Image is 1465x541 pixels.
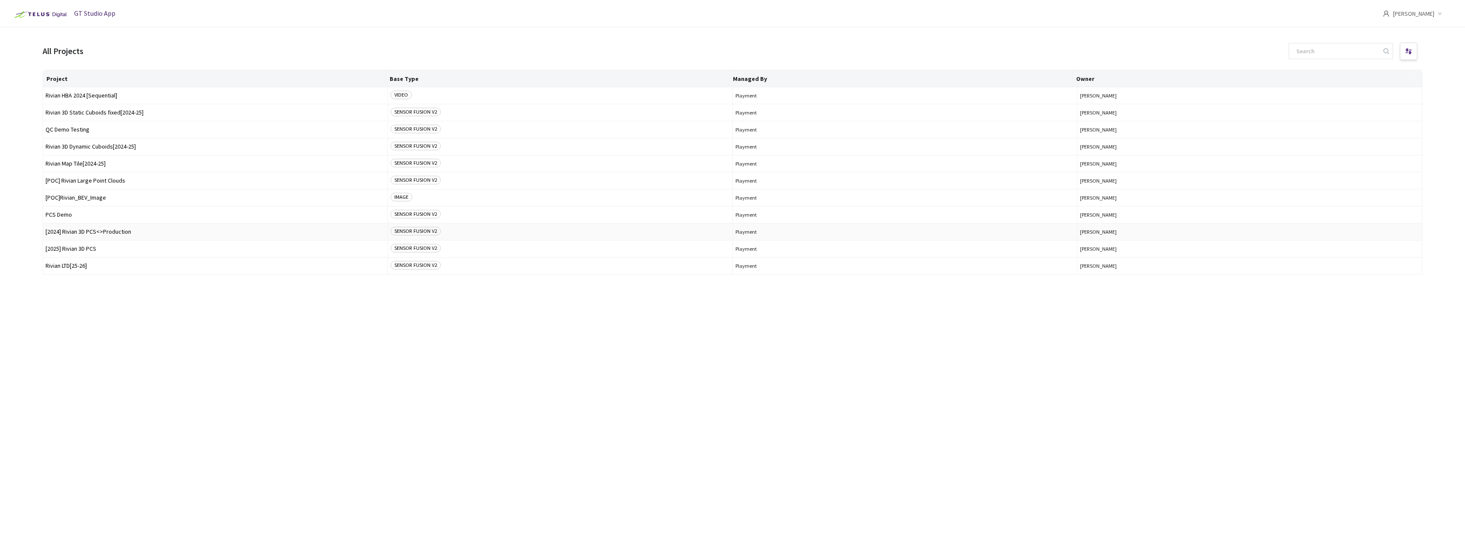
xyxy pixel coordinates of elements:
th: Owner [1073,70,1416,87]
button: [PERSON_NAME] [1080,160,1419,167]
span: PCS Demo [46,212,385,218]
span: SENSOR FUSION V2 [391,227,441,235]
button: [PERSON_NAME] [1080,263,1419,269]
button: [PERSON_NAME] [1080,195,1419,201]
span: [2024] Rivian 3D PCS<>Production [46,229,385,235]
span: Playment [735,229,1075,235]
span: Playment [735,263,1075,269]
span: GT Studio App [74,9,115,17]
span: Rivian 3D Static Cuboids fixed[2024-25] [46,109,385,116]
span: SENSOR FUSION V2 [391,142,441,150]
span: VIDEO [391,91,412,99]
span: [2025] Rivian 3D PCS [46,246,385,252]
th: Project [43,70,386,87]
span: [POC]Rivian_BEV_Image [46,195,385,201]
span: Rivian Map Tile[2024-25] [46,160,385,167]
span: Playment [735,143,1075,150]
span: user [1383,10,1390,17]
input: Search [1291,43,1382,59]
span: IMAGE [391,193,412,201]
span: SENSOR FUSION V2 [391,125,441,133]
span: SENSOR FUSION V2 [391,159,441,167]
button: [PERSON_NAME] [1080,229,1419,235]
span: SENSOR FUSION V2 [391,244,441,252]
button: [PERSON_NAME] [1080,143,1419,150]
button: [PERSON_NAME] [1080,212,1419,218]
span: Playment [735,177,1075,184]
button: [PERSON_NAME] [1080,177,1419,184]
span: Playment [735,160,1075,167]
button: [PERSON_NAME] [1080,246,1419,252]
span: Playment [735,109,1075,116]
span: [POC] Rivian Large Point Clouds [46,177,385,184]
span: SENSOR FUSION V2 [391,176,441,184]
span: QC Demo Testing [46,126,385,133]
th: Base Type [386,70,730,87]
span: Rivian 3D Dynamic Cuboids[2024-25] [46,143,385,150]
button: [PERSON_NAME] [1080,126,1419,133]
span: SENSOR FUSION V2 [391,210,441,218]
span: SENSOR FUSION V2 [391,261,441,269]
span: Playment [735,92,1075,99]
span: Playment [735,126,1075,133]
span: Playment [735,246,1075,252]
button: [PERSON_NAME] [1080,109,1419,116]
div: All Projects [43,44,83,57]
img: Telus [10,8,69,21]
span: Playment [735,195,1075,201]
span: Rivian HBA 2024 [Sequential] [46,92,385,99]
span: SENSOR FUSION V2 [391,108,441,116]
button: [PERSON_NAME] [1080,92,1419,99]
span: Rivian LTD[25-26] [46,263,385,269]
span: down [1438,11,1442,16]
th: Managed By [730,70,1073,87]
span: Playment [735,212,1075,218]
